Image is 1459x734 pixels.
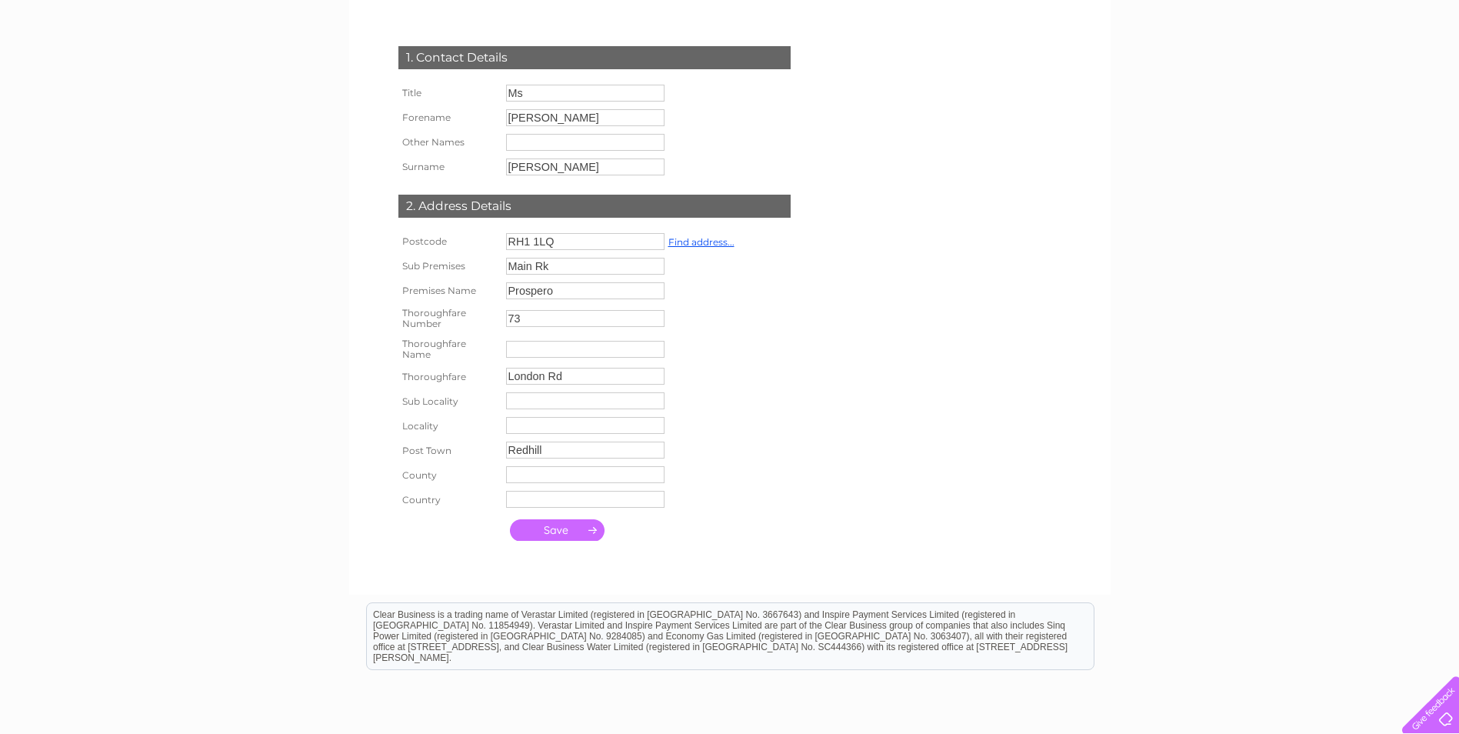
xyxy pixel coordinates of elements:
a: Contact [1357,65,1394,77]
th: Title [395,81,502,105]
th: Locality [395,413,502,438]
a: Telecoms [1270,65,1316,77]
th: Sub Premises [395,254,502,279]
img: logo.png [51,40,129,87]
th: Post Town [395,438,502,462]
th: Surname [395,155,502,179]
th: Thoroughfare [395,364,502,389]
div: Clear Business is a trading name of Verastar Limited (registered in [GEOGRAPHIC_DATA] No. 3667643... [367,8,1094,75]
a: Water [1188,65,1217,77]
th: Thoroughfare Number [395,303,502,334]
a: Blog [1325,65,1347,77]
th: Premises Name [395,279,502,303]
input: Submit [510,519,605,541]
th: Sub Locality [395,389,502,413]
th: Postcode [395,229,502,254]
th: Other Names [395,130,502,155]
a: Energy [1227,65,1261,77]
div: 2. Address Details [398,195,791,218]
a: Find address... [668,236,734,248]
a: Log out [1408,65,1444,77]
th: Country [395,487,502,512]
th: Thoroughfare Name [395,334,502,365]
th: County [395,462,502,487]
div: 1. Contact Details [398,46,791,69]
a: 0333 014 3131 [1169,8,1275,27]
th: Forename [395,105,502,130]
